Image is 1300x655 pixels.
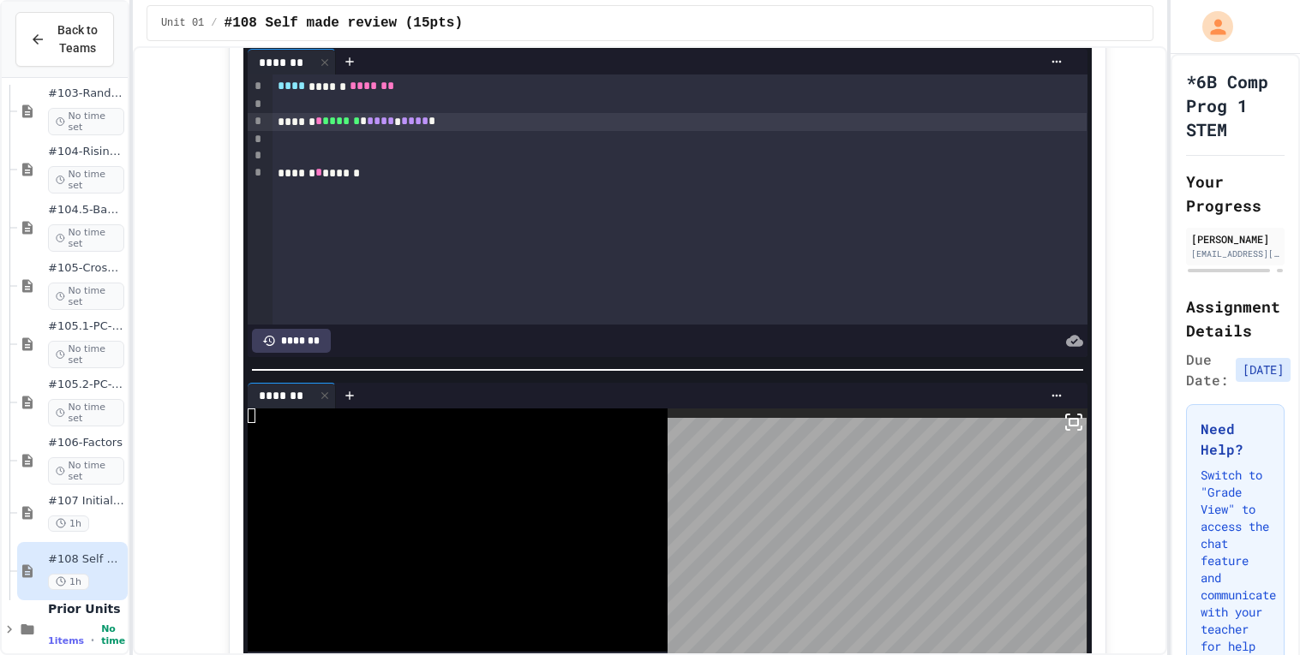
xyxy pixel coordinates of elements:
span: No time set [48,166,124,194]
span: #105.1-PC-Diagonal line [48,319,124,334]
h2: Assignment Details [1186,295,1285,342]
div: [PERSON_NAME] [1191,231,1279,247]
span: No time set [48,457,124,485]
span: Prior Units [48,601,124,616]
span: #105.2-PC-Box on Box [48,378,124,392]
span: No time set [48,283,124,310]
span: [DATE] [1236,358,1291,382]
span: #108 Self made review (15pts) [48,552,124,567]
span: No time set [48,108,124,135]
span: Due Date: [1186,349,1229,390]
span: #108 Self made review (15pts) [225,13,463,33]
span: 1h [48,515,89,532]
span: #104.5-Basic Graphics Review [48,203,124,217]
h1: *6B Comp Prog 1 STEM [1186,69,1285,141]
span: #105-Cross Box [48,261,124,276]
span: No time set [48,341,124,368]
span: No time set [48,399,124,426]
span: / [211,16,217,30]
span: Back to Teams [56,21,99,57]
h2: Your Progress [1186,170,1285,217]
div: My Account [1184,7,1237,46]
span: 1h [48,574,89,590]
span: Unit 01 [161,16,204,30]
h3: Need Help? [1201,419,1270,460]
span: #106-Factors [48,436,124,450]
span: No time set [48,224,124,252]
button: Back to Teams [15,12,114,67]
span: #103-Random Box [48,86,124,101]
span: #107 Initials using shapes(11pts) [48,494,124,509]
span: #104-Rising Sun Plus [48,145,124,159]
span: • [91,634,94,647]
span: 1 items [48,635,84,646]
div: [EMAIL_ADDRESS][DOMAIN_NAME] [1191,247,1279,260]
